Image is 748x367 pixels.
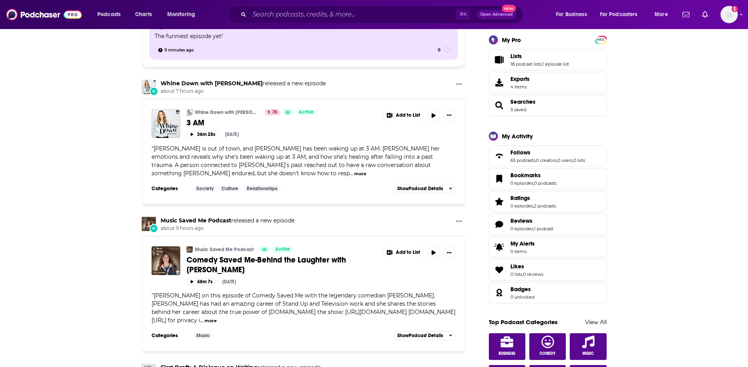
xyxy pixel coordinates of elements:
a: Badges [492,287,507,298]
div: My Pro [502,36,521,44]
span: Show Podcast Details [397,333,443,338]
span: PRO [596,37,605,43]
div: New Episode [150,224,158,233]
div: My Activity [502,132,533,140]
a: 2 podcasts [534,203,556,209]
a: 0 episodes [510,226,533,231]
a: 0 reviews [523,272,543,277]
a: Follows [510,149,585,156]
a: 0 episodes [510,203,533,209]
a: Show notifications dropdown [699,8,711,21]
a: Active [296,109,317,116]
a: My Alerts [489,237,607,258]
button: more [354,171,366,177]
button: open menu [162,8,205,21]
a: Searches [492,100,507,111]
h3: Categories [152,185,187,192]
span: New [502,5,516,12]
span: , [522,272,523,277]
button: Show More Button [443,246,455,259]
a: Searches [510,98,536,105]
a: Music [193,332,213,339]
button: open menu [649,8,678,21]
span: Follows [489,145,607,167]
span: [PERSON_NAME] on this episode of Comedy Saved Me with the legendary comedian [PERSON_NAME]. [PERS... [152,292,455,324]
button: ShowPodcast Details [394,184,456,193]
a: 0 lists [510,272,522,277]
a: 0 lists [573,158,585,163]
span: " [152,145,440,177]
span: 9 minutes ago [165,46,194,54]
a: Likes [510,263,543,270]
h3: released a new episode [161,80,326,87]
a: 0 creators [536,158,557,163]
span: Add to List [396,250,420,255]
a: Comedy [529,333,566,360]
a: Active [272,246,293,253]
span: My Alerts [510,240,535,247]
img: Music Saved Me Podcast [142,217,156,231]
span: , [533,203,534,209]
a: Top Podcast Categories [489,318,558,326]
span: Exports [510,75,530,83]
span: Podcasts [97,9,121,20]
span: about 9 hours ago [161,225,294,232]
span: , [533,226,534,231]
button: Show More Button [453,217,465,227]
a: Bookmarks [492,173,507,184]
span: Lists [489,49,607,70]
a: PRO [596,37,605,42]
span: 0 items [510,249,535,254]
span: My Alerts [492,242,507,253]
a: 3 saved [510,107,526,112]
a: Music Saved Me Podcast [195,246,254,253]
h3: Categories [152,332,187,339]
a: 9 minutes ago [155,47,197,53]
a: Whine Down with Jana Kramer [142,80,156,94]
span: Badges [510,286,531,293]
a: Reviews [492,219,507,230]
span: Add to List [396,112,420,118]
span: More [655,9,668,20]
span: 0 [438,47,441,54]
div: Search podcasts, credits, & more... [235,6,530,24]
span: " [152,292,455,324]
img: Music Saved Me Podcast [187,246,193,253]
span: For Podcasters [600,9,638,20]
span: Comedy Saved Me-Behind the Laughter with [PERSON_NAME] [187,255,346,275]
button: 48m 7s [187,278,216,285]
img: 3 AM [152,109,180,138]
a: Culture [218,185,241,192]
a: Ratings [510,195,556,202]
a: Society [193,185,217,192]
span: Badges [489,282,607,303]
span: Logged in as heidiv [721,6,738,23]
span: Ratings [489,191,607,212]
a: Comedy Saved Me-Behind the Laughter with Wendy Liebman [152,246,180,275]
span: Follows [510,149,530,156]
a: Comedy Saved Me-Behind the Laughter with [PERSON_NAME] [187,255,377,275]
span: ⌘ K [456,9,470,20]
img: Whine Down with Jana Kramer [187,109,193,116]
button: open menu [595,8,649,21]
button: Show More Button [453,80,465,90]
span: Monitoring [167,9,195,20]
svg: Add a profile image [732,6,738,12]
span: 3 AM [187,118,204,128]
a: Reviews [510,217,553,224]
span: Likes [489,259,607,281]
a: 18 podcast lists [510,61,541,67]
span: 4 items [510,84,530,90]
span: Charts [135,9,152,20]
span: Show Podcast Details [397,186,443,191]
a: 0 unlocked [510,294,534,300]
img: Podchaser - Follow, Share and Rate Podcasts [6,7,82,22]
a: Bookmarks [510,172,556,179]
button: Show profile menu [721,6,738,23]
div: The funniest episode yet! [155,32,453,40]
